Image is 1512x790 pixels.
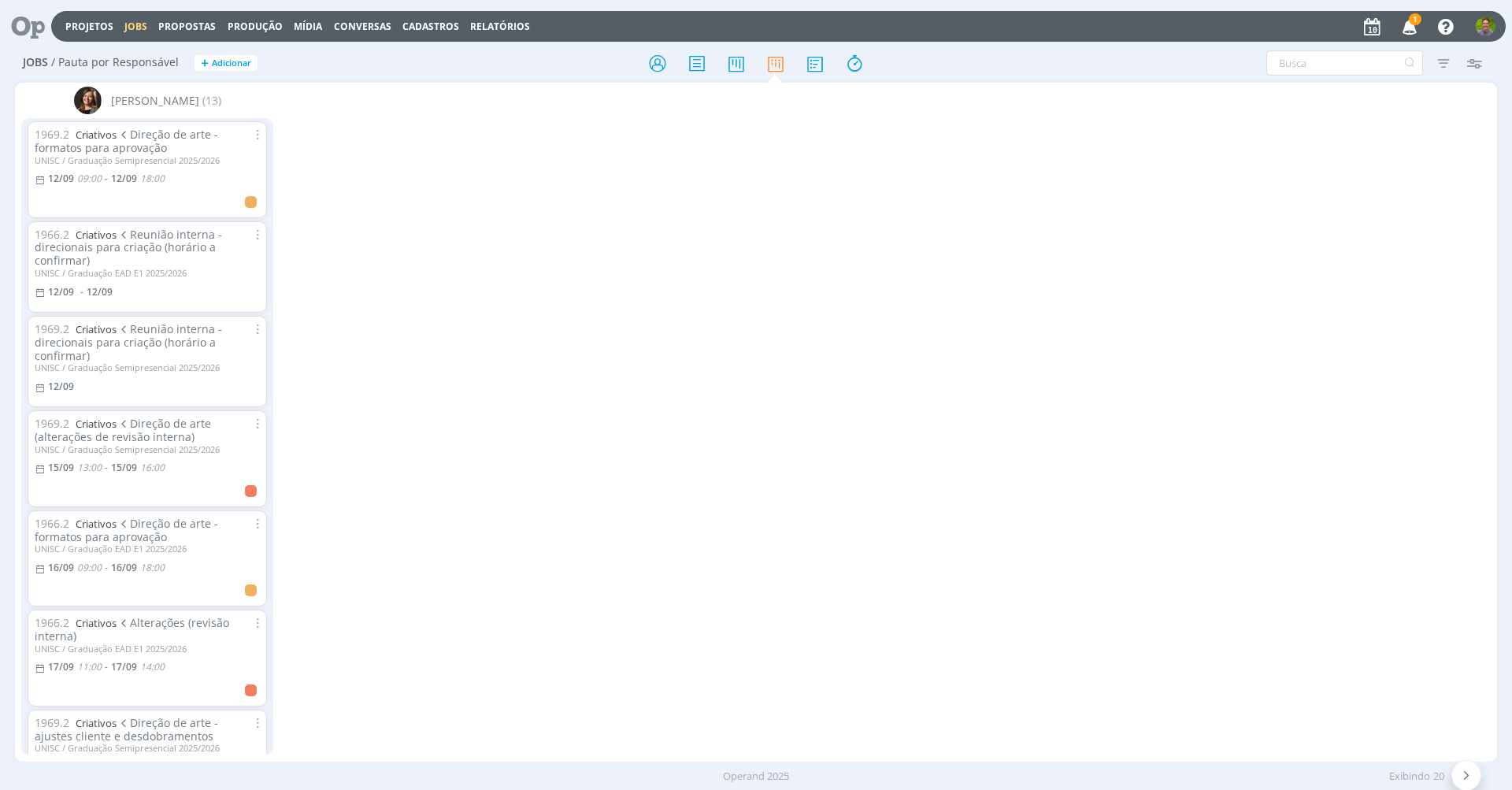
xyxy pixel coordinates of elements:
span: 1969.2 [35,321,69,336]
span: Alterações (revisão interna) [35,615,229,643]
div: UNISC / Graduação EAD E1 2025/2026 [35,268,260,278]
button: T [1475,13,1496,40]
a: Relatórios [470,20,530,33]
span: 1 [1409,13,1421,25]
: - [105,174,108,184]
button: Cadastros [398,20,464,33]
a: Projetos [65,20,113,33]
: 09:00 [77,561,102,574]
a: Criativos [76,322,117,336]
: 16/09 [111,561,137,574]
button: Propostas [154,20,220,33]
span: Adicionar [212,58,251,69]
: 12/09 [48,285,74,299]
span: Direção de arte (alterações de revisão interna) [35,416,211,444]
span: Direção de arte - formatos para aprovação [35,516,218,544]
span: 1969.2 [35,127,69,142]
button: +Adicionar [195,55,258,72]
span: Direção de arte - ajustes cliente e desdobramentos [35,715,218,744]
: 14:00 [140,660,165,673]
: - [105,662,108,672]
a: Criativos [76,616,117,630]
: 12/09 [48,380,74,393]
: 16:00 [140,461,165,474]
: - [105,463,108,473]
: 18:00 [140,561,165,574]
: 12/09 [111,172,137,185]
span: Direção de arte - formatos para aprovação [35,127,218,155]
button: Conversas [329,20,396,33]
: 12/09 [48,172,74,185]
span: 20 [1433,769,1444,784]
a: Conversas [334,20,391,33]
span: Reunião interna - direcionais para criação (horário a confirmar) [35,321,222,363]
button: Mídia [289,20,327,33]
button: Jobs [120,20,152,33]
span: 1969.2 [35,715,69,730]
: 17/09 [111,660,137,673]
: - [105,563,108,573]
div: UNISC / Graduação EAD E1 2025/2026 [35,643,260,654]
span: Reunião interna - direcionais para criação (horário a confirmar) [35,227,222,269]
div: UNISC / Graduação EAD E1 2025/2026 [35,543,260,554]
div: UNISC / Graduação Semipresencial 2025/2026 [35,444,260,454]
: - [80,287,83,297]
a: Criativos [76,228,117,242]
div: UNISC / Graduação Semipresencial 2025/2026 [35,743,260,753]
div: UNISC / Graduação Semipresencial 2025/2026 [35,362,260,373]
span: 1966.2 [35,227,69,242]
: 16/09 [48,561,74,574]
: 15/09 [48,461,74,474]
button: Projetos [61,20,118,33]
a: Criativos [76,128,117,142]
: 17/09 [48,660,74,673]
span: 1966.2 [35,516,69,531]
: 15/09 [111,461,137,474]
img: T [1476,17,1495,36]
span: de [1451,769,1462,784]
span: 1966.2 [35,615,69,630]
a: Criativos [76,417,117,431]
span: Cadastros [402,20,459,33]
span: + [201,55,209,72]
span: (13) [202,92,221,109]
span: / Pauta por Responsável [51,56,179,69]
button: 1 [1392,13,1425,41]
button: Relatórios [465,20,535,33]
: 09:00 [77,172,102,185]
span: 1969.2 [35,416,69,431]
span: Propostas [158,20,216,33]
: 11:00 [77,660,102,673]
span: Jobs [23,56,48,69]
input: Busca [1266,50,1423,76]
button: Produção [223,20,287,33]
: 13:00 [77,461,102,474]
a: Criativos [76,716,117,730]
a: Mídia [294,20,322,33]
span: [PERSON_NAME] [111,92,199,109]
a: Produção [228,20,283,33]
a: Jobs [124,20,147,33]
: 18:00 [140,172,165,185]
a: Criativos [76,517,117,531]
: 12/09 [87,285,113,299]
div: UNISC / Graduação Semipresencial 2025/2026 [35,155,260,165]
span: Exibindo [1389,769,1430,784]
img: L [74,87,102,114]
